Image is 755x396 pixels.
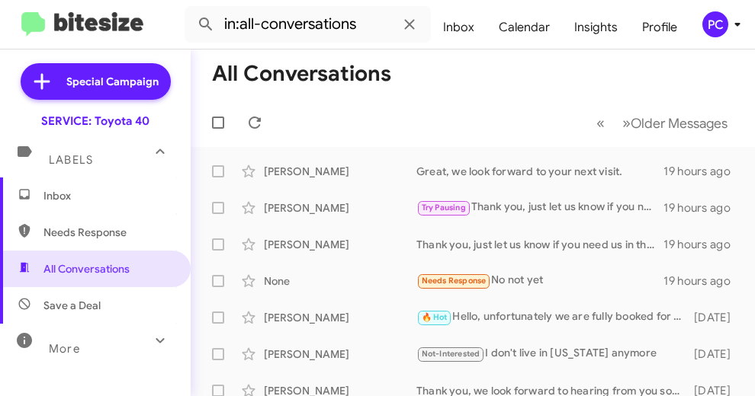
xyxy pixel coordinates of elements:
div: 19 hours ago [663,273,743,289]
div: [PERSON_NAME] [264,237,416,252]
div: [PERSON_NAME] [264,164,416,179]
span: Labels [49,153,93,167]
a: Profile [630,5,689,49]
div: [DATE] [691,346,743,362]
button: PC [689,11,738,37]
a: Special Campaign [21,63,171,100]
button: Next [613,107,737,139]
span: Needs Response [43,225,173,240]
span: Not-Interested [422,349,480,359]
a: Calendar [487,5,562,49]
span: » [622,113,631,133]
nav: Page navigation example [588,107,737,139]
span: All Conversations [43,261,130,276]
div: [PERSON_NAME] [264,200,416,216]
input: Search [185,6,431,43]
div: No not yet [416,272,663,289]
div: 19 hours ago [663,164,743,179]
span: « [596,113,605,133]
span: Special Campaign [66,74,159,89]
span: Save a Deal [43,298,101,313]
div: Thank you, just let us know if you need us in the future. [416,199,663,216]
span: 🔥 Hot [422,312,448,322]
div: 19 hours ago [663,200,743,216]
span: Inbox [43,188,173,203]
a: Inbox [431,5,487,49]
div: [PERSON_NAME] [264,310,416,325]
h1: All Conversations [212,62,391,86]
a: Insights [562,5,630,49]
div: Hello, unfortunately we are fully booked for [DATE]. Did you have a different day and time in mind? [416,308,691,326]
span: Needs Response [422,276,487,286]
div: SERVICE: Toyota 40 [41,113,149,129]
div: Thank you, just let us know if you need us in the future. [416,237,663,252]
div: None [264,273,416,289]
div: Great, we look forward to your next visit. [416,164,663,179]
span: Older Messages [631,115,728,132]
span: Try Pausing [422,203,466,212]
div: [PERSON_NAME] [264,346,416,362]
div: I don't live in [US_STATE] anymore [416,345,691,362]
div: PC [702,11,728,37]
div: [DATE] [691,310,743,325]
div: 19 hours ago [663,237,743,252]
button: Previous [587,107,614,139]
